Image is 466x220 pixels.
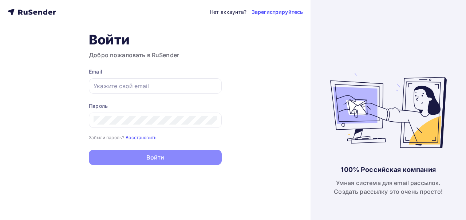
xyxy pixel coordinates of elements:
div: 100% Российская компания [341,165,435,174]
a: Восстановить [126,134,157,140]
h3: Добро пожаловать в RuSender [89,51,222,59]
div: Email [89,68,222,75]
input: Укажите свой email [94,82,217,90]
button: Войти [89,150,222,165]
div: Пароль [89,102,222,110]
h1: Войти [89,32,222,48]
div: Умная система для email рассылок. Создать рассылку это очень просто! [334,178,443,196]
small: Восстановить [126,135,157,140]
small: Забыли пароль? [89,135,124,140]
div: Нет аккаунта? [210,8,246,16]
a: Зарегистрируйтесь [252,8,303,16]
